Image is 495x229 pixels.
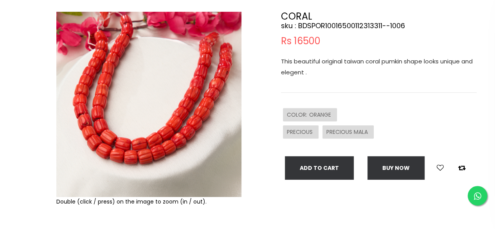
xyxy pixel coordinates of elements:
[281,21,477,31] h4: sku : BDSPOR10016500112313311--1006
[56,12,241,197] img: Example
[367,156,425,180] button: Buy now
[281,56,477,78] p: This beautiful original taiwan coral pumkin shape looks unique and elegent .
[309,111,333,119] span: ORANGE
[456,163,468,173] button: Add to compare
[281,36,320,46] span: Rs 16500
[285,156,354,180] button: Add To Cart
[326,128,370,136] span: PRECIOUS MALA
[281,12,477,21] h2: CORAL
[56,197,241,206] div: Double (click / press) on the image to zoom (in / out).
[287,128,315,136] span: PRECIOUS
[434,163,446,173] button: Add to wishlist
[287,111,309,119] span: COLOR :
